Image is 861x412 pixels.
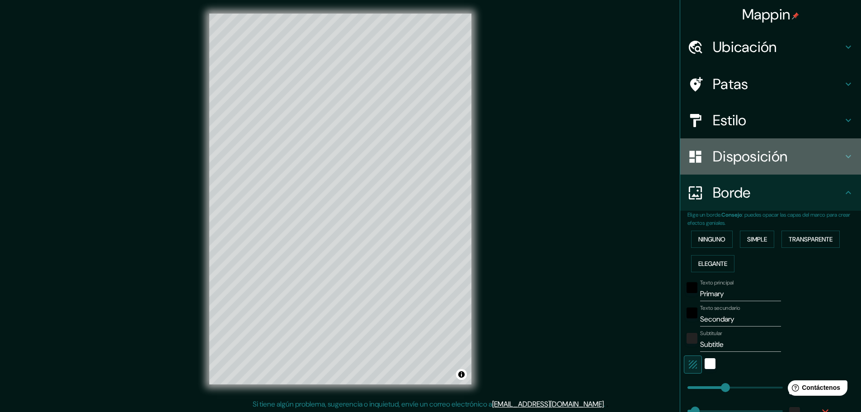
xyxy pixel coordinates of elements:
[680,102,861,138] div: Estilo
[721,211,742,218] font: Consejo
[740,231,774,248] button: Simple
[680,29,861,65] div: Ubicación
[607,399,608,409] font: .
[742,5,790,24] font: Mappin
[747,235,767,243] font: Simple
[687,333,697,344] button: color-222222
[700,279,734,286] font: Texto principal
[691,255,734,272] button: Elegante
[792,12,799,19] img: pin-icon.png
[456,369,467,380] button: Activar o desactivar atribución
[680,66,861,102] div: Patas
[680,175,861,211] div: Borde
[687,308,697,318] button: negro
[698,260,727,268] font: Elegante
[700,304,740,312] font: Texto secundario
[492,399,604,409] a: [EMAIL_ADDRESS][DOMAIN_NAME]
[713,183,751,202] font: Borde
[700,330,722,337] font: Subtitular
[687,211,850,227] font: : puedes opacar las capas del marco para crear efectos geniales.
[698,235,725,243] font: Ninguno
[604,399,605,409] font: .
[680,138,861,175] div: Disposición
[253,399,492,409] font: Si tiene algún problema, sugerencia o inquietud, envíe un correo electrónico a
[687,211,721,218] font: Elige un borde.
[789,235,833,243] font: Transparente
[691,231,733,248] button: Ninguno
[605,399,607,409] font: .
[713,147,787,166] font: Disposición
[713,75,748,94] font: Patas
[781,231,840,248] button: Transparente
[705,358,715,369] button: blanco
[687,282,697,293] button: negro
[713,38,777,57] font: Ubicación
[781,377,851,402] iframe: Lanzador de widgets de ayuda
[713,111,747,130] font: Estilo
